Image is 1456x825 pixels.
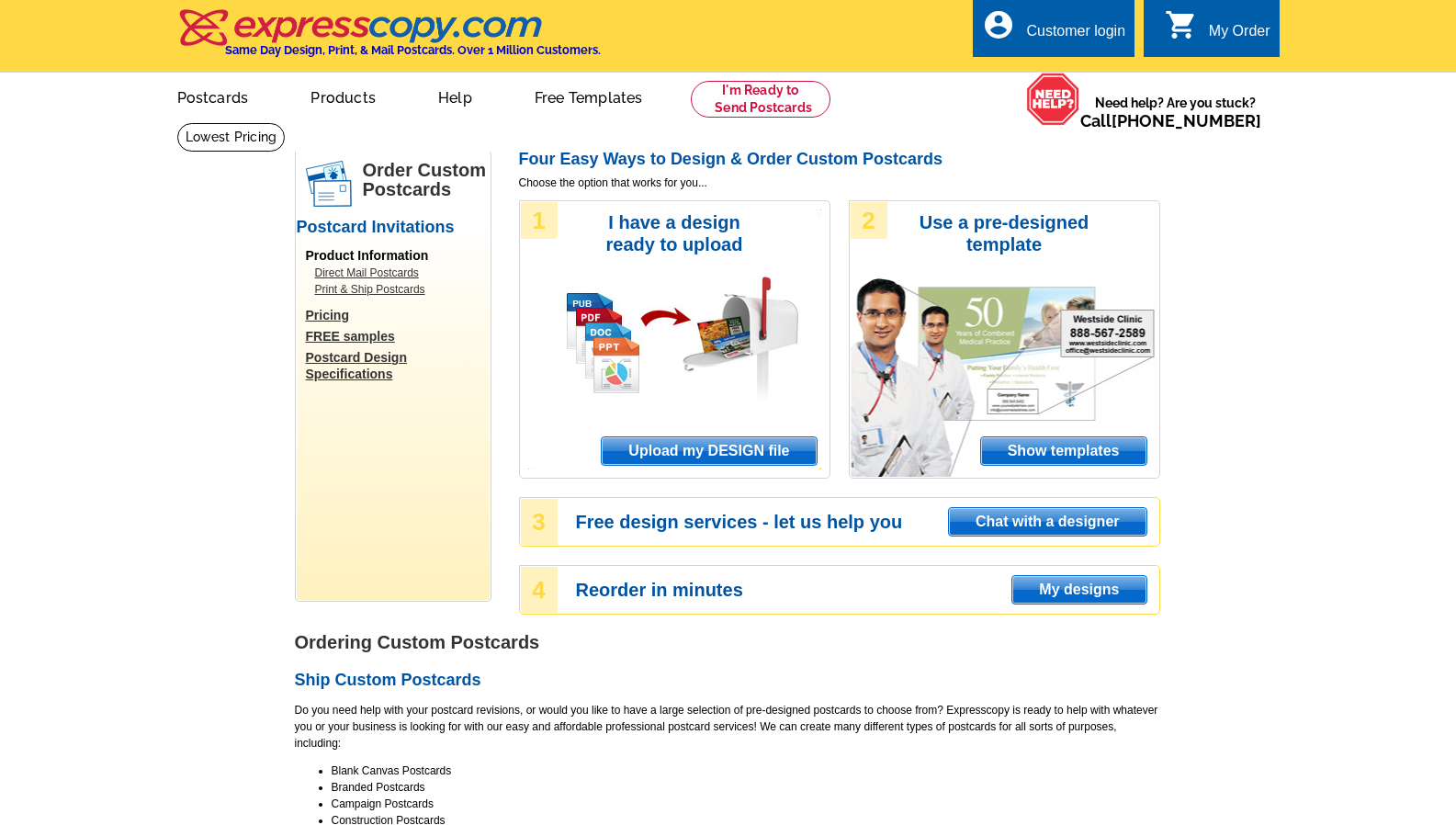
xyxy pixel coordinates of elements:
[851,202,887,239] div: 2
[1026,73,1080,126] img: help
[949,508,1146,536] span: Chat with a designer
[306,307,490,323] a: Pricing
[409,74,502,118] a: Help
[980,436,1147,466] a: Show templates
[295,671,1160,691] h2: Ship Custom Postcards
[332,796,1160,812] li: Campaign Postcards
[295,702,1160,752] p: Do you need help with your postcard revisions, or would you like to have a large selection of pre...
[519,175,1160,191] span: Choose the option that works for you...
[581,211,769,255] h3: I have a design ready to upload
[1209,23,1270,49] div: My Order
[1026,23,1125,49] div: Customer login
[1080,94,1270,130] span: Need help? Are you stuck?
[306,349,490,382] a: Postcard Design Specifications
[521,567,558,613] div: 4
[177,22,601,57] a: Same Day Design, Print, & Mail Postcards. Over 1 Million Customers.
[315,281,480,298] a: Print & Ship Postcards
[148,74,278,118] a: Postcards
[332,763,1160,779] li: Blank Canvas Postcards
[315,265,480,281] a: Direct Mail Postcards
[1012,576,1146,604] span: My designs
[1112,111,1261,130] a: [PHONE_NUMBER]
[521,202,558,239] div: 1
[505,74,672,118] a: Free Templates
[306,161,352,207] img: postcards.png
[910,211,1099,255] h3: Use a pre-designed template
[576,514,1158,530] h3: Free design services - let us help you
[576,582,1158,598] h3: Reorder in minutes
[981,437,1146,465] span: Show templates
[1011,575,1146,605] a: My designs
[332,779,1160,796] li: Branded Postcards
[982,8,1015,41] i: account_circle
[521,499,558,545] div: 3
[281,74,405,118] a: Products
[948,507,1146,537] a: Chat with a designer
[1165,20,1270,43] a: shopping_cart My Order
[601,436,817,466] a: Upload my DESIGN file
[306,248,429,263] span: Product Information
[297,218,490,238] h2: Postcard Invitations
[982,20,1125,43] a: account_circle Customer login
[225,43,601,57] h4: Same Day Design, Print, & Mail Postcards. Over 1 Million Customers.
[1080,111,1261,130] span: Call
[1165,8,1198,41] i: shopping_cart
[363,161,490,199] h1: Order Custom Postcards
[306,328,490,345] a: FREE samples
[602,437,816,465] span: Upload my DESIGN file
[295,632,540,652] strong: Ordering Custom Postcards
[519,150,1160,170] h2: Four Easy Ways to Design & Order Custom Postcards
